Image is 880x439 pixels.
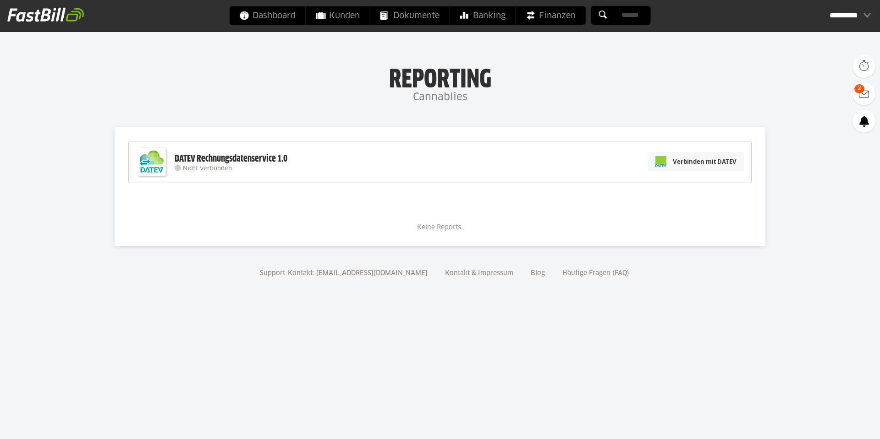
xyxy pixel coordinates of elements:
[648,152,744,171] a: Verbinden mit DATEV
[460,6,506,25] span: Banking
[230,6,306,25] a: Dashboard
[852,82,875,105] a: 2
[183,166,232,172] span: Nicht verbunden
[417,224,463,231] span: Keine Reports.
[92,65,788,88] h1: Reporting
[559,270,632,276] a: Häufige Fragen (FAQ)
[175,153,287,165] div: DATEV Rechnungsdatenservice 1.0
[526,6,576,25] span: Finanzen
[516,6,586,25] a: Finanzen
[442,270,517,276] a: Kontakt & Impressum
[306,6,370,25] a: Kunden
[655,156,666,167] img: pi-datev-logo-farbig-24.svg
[528,270,548,276] a: Blog
[133,144,170,180] img: DATEV-Datenservice Logo
[316,6,360,25] span: Kunden
[7,7,84,22] img: fastbill_logo_white.png
[240,6,296,25] span: Dashboard
[257,270,431,276] a: Support-Kontakt: [EMAIL_ADDRESS][DOMAIN_NAME]
[380,6,440,25] span: Dokumente
[854,84,864,93] span: 2
[370,6,450,25] a: Dokumente
[673,157,737,166] span: Verbinden mit DATEV
[450,6,516,25] a: Banking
